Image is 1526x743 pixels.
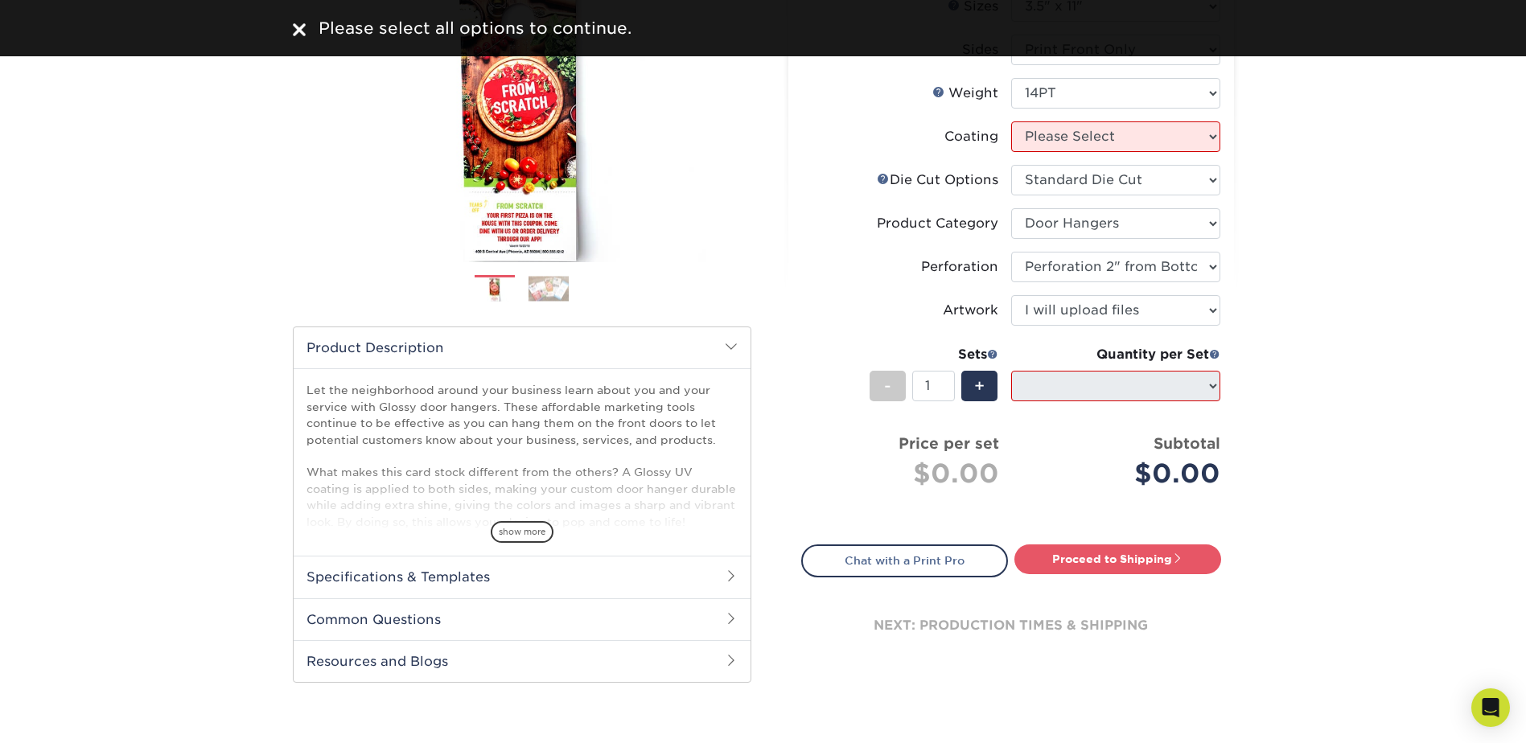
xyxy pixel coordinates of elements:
[801,577,1221,674] div: next: production times & shipping
[1011,345,1220,364] div: Quantity per Set
[1023,454,1220,493] div: $0.00
[491,521,553,543] span: show more
[529,276,569,301] img: Door Hangers 02
[319,18,631,38] span: Please select all options to continue.
[294,556,751,597] h2: Specifications & Templates
[294,327,751,368] h2: Product Description
[1471,688,1510,727] div: Open Intercom Messenger
[293,23,306,36] img: close
[899,434,999,452] strong: Price per set
[974,374,985,398] span: +
[1014,544,1221,573] a: Proceed to Shipping
[870,345,998,364] div: Sets
[801,544,1008,577] a: Chat with a Print Pro
[814,454,999,493] div: $0.00
[475,276,515,304] img: Door Hangers 01
[943,301,998,320] div: Artwork
[877,214,998,233] div: Product Category
[921,257,998,277] div: Perforation
[884,374,891,398] span: -
[932,84,998,103] div: Weight
[294,640,751,682] h2: Resources and Blogs
[294,598,751,640] h2: Common Questions
[1154,434,1220,452] strong: Subtotal
[944,127,998,146] div: Coating
[877,170,998,190] div: Die Cut Options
